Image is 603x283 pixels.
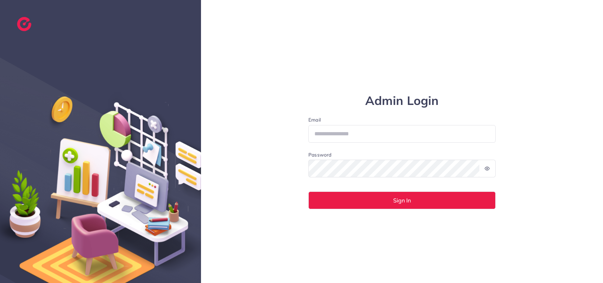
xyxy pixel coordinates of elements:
label: Email [308,116,496,123]
h1: Admin Login [308,94,496,108]
span: Sign In [393,197,411,203]
label: Password [308,151,331,158]
button: Sign In [308,191,496,209]
img: logo [17,17,31,31]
